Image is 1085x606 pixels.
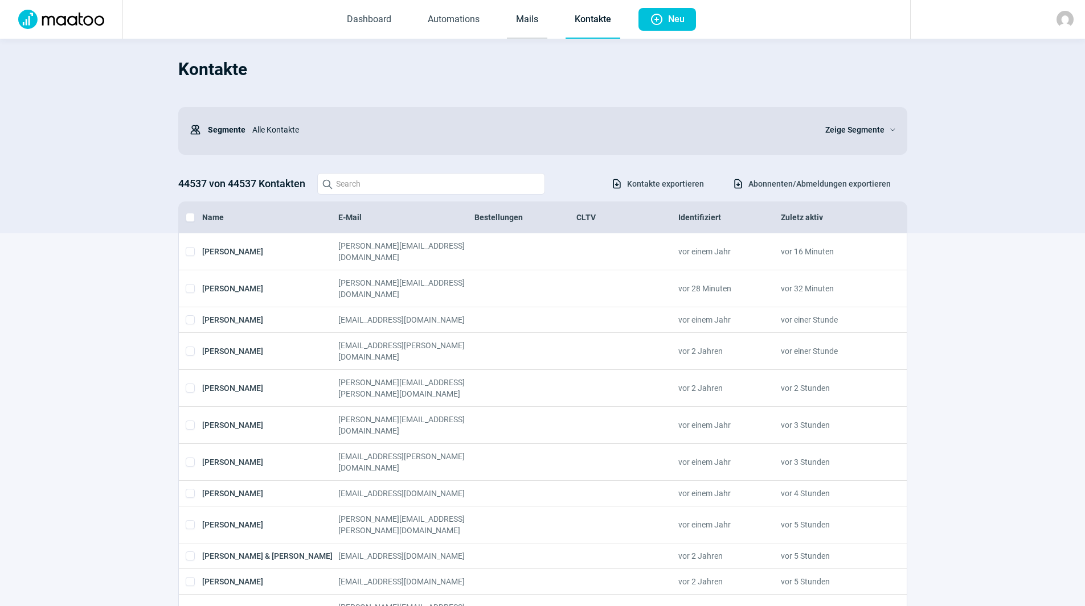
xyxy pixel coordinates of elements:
[781,340,883,362] div: vor einer Stunde
[338,1,400,39] a: Dashboard
[678,488,780,499] div: vor einem Jahr
[338,414,474,436] div: [PERSON_NAME][EMAIL_ADDRESS][DOMAIN_NAME]
[338,340,474,362] div: [EMAIL_ADDRESS][PERSON_NAME][DOMAIN_NAME]
[678,212,780,223] div: Identifiziert
[338,240,474,263] div: [PERSON_NAME][EMAIL_ADDRESS][DOMAIN_NAME]
[576,212,678,223] div: CLTV
[338,212,474,223] div: E-Mail
[202,451,338,473] div: [PERSON_NAME]
[566,1,620,39] a: Kontakte
[678,340,780,362] div: vor 2 Jahren
[338,550,474,562] div: [EMAIL_ADDRESS][DOMAIN_NAME]
[781,277,883,300] div: vor 32 Minuten
[419,1,489,39] a: Automations
[507,1,547,39] a: Mails
[781,212,883,223] div: Zuletz aktiv
[781,513,883,536] div: vor 5 Stunden
[678,277,780,300] div: vor 28 Minuten
[781,240,883,263] div: vor 16 Minuten
[474,212,576,223] div: Bestellungen
[668,8,685,31] span: Neu
[190,118,245,141] div: Segmente
[317,173,545,195] input: Search
[338,451,474,473] div: [EMAIL_ADDRESS][PERSON_NAME][DOMAIN_NAME]
[720,174,903,193] button: Abonnenten/Abmeldungen exportieren
[202,576,338,587] div: [PERSON_NAME]
[627,175,704,193] span: Kontakte exportieren
[748,175,891,193] span: Abonnenten/Abmeldungen exportieren
[338,277,474,300] div: [PERSON_NAME][EMAIL_ADDRESS][DOMAIN_NAME]
[781,550,883,562] div: vor 5 Stunden
[202,212,338,223] div: Name
[202,414,338,436] div: [PERSON_NAME]
[825,123,885,137] span: Zeige Segmente
[202,314,338,325] div: [PERSON_NAME]
[178,50,907,89] h1: Kontakte
[245,118,812,141] div: Alle Kontakte
[11,10,111,29] img: Logo
[1057,11,1074,28] img: avatar
[781,314,883,325] div: vor einer Stunde
[338,576,474,587] div: [EMAIL_ADDRESS][DOMAIN_NAME]
[202,340,338,362] div: [PERSON_NAME]
[678,576,780,587] div: vor 2 Jahren
[781,377,883,399] div: vor 2 Stunden
[678,451,780,473] div: vor einem Jahr
[202,550,338,562] div: [PERSON_NAME] & [PERSON_NAME]
[338,377,474,399] div: [PERSON_NAME][EMAIL_ADDRESS][PERSON_NAME][DOMAIN_NAME]
[678,513,780,536] div: vor einem Jahr
[678,377,780,399] div: vor 2 Jahren
[338,314,474,325] div: [EMAIL_ADDRESS][DOMAIN_NAME]
[678,240,780,263] div: vor einem Jahr
[678,414,780,436] div: vor einem Jahr
[202,488,338,499] div: [PERSON_NAME]
[178,175,306,193] h3: 44537 von 44537 Kontakten
[338,488,474,499] div: [EMAIL_ADDRESS][DOMAIN_NAME]
[638,8,696,31] button: Neu
[338,513,474,536] div: [PERSON_NAME][EMAIL_ADDRESS][PERSON_NAME][DOMAIN_NAME]
[781,576,883,587] div: vor 5 Stunden
[202,377,338,399] div: [PERSON_NAME]
[781,488,883,499] div: vor 4 Stunden
[678,550,780,562] div: vor 2 Jahren
[599,174,716,193] button: Kontakte exportieren
[781,451,883,473] div: vor 3 Stunden
[678,314,780,325] div: vor einem Jahr
[781,414,883,436] div: vor 3 Stunden
[202,513,338,536] div: [PERSON_NAME]
[202,240,338,263] div: [PERSON_NAME]
[202,277,338,300] div: [PERSON_NAME]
